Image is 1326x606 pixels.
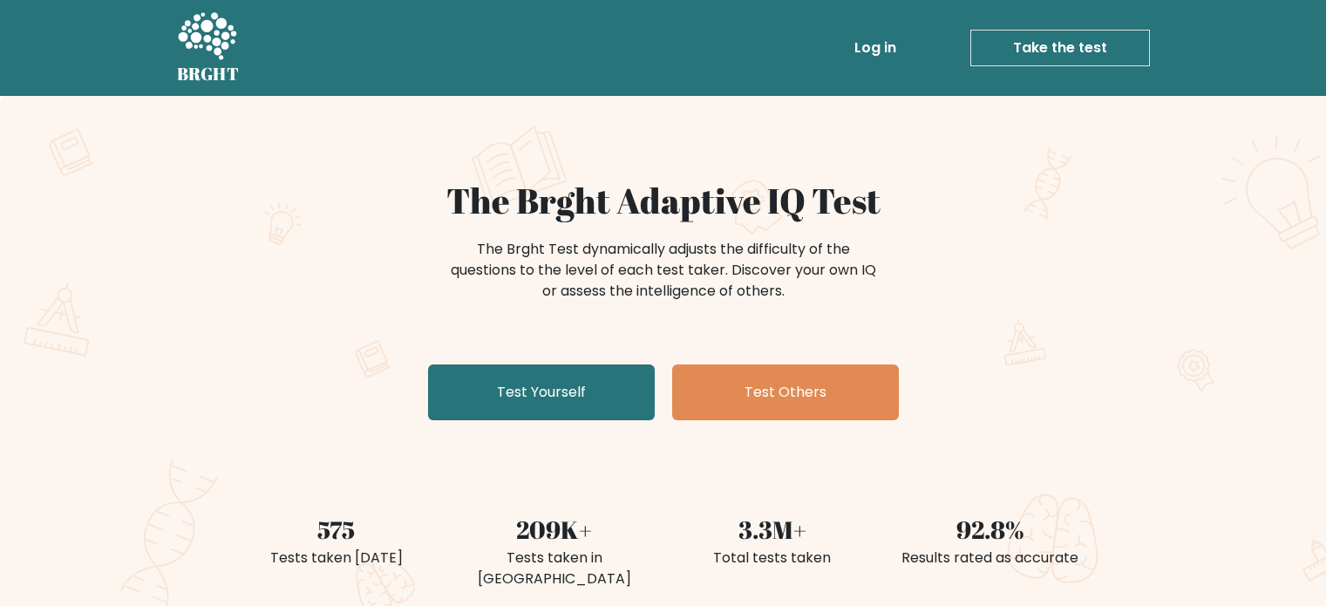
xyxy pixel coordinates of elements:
div: Tests taken [DATE] [238,548,435,569]
div: 3.3M+ [674,511,871,548]
a: Test Yourself [428,364,655,420]
div: The Brght Test dynamically adjusts the difficulty of the questions to the level of each test take... [445,239,881,302]
div: 209K+ [456,511,653,548]
div: Tests taken in [GEOGRAPHIC_DATA] [456,548,653,589]
div: 575 [238,511,435,548]
a: Test Others [672,364,899,420]
h5: BRGHT [177,64,240,85]
h1: The Brght Adaptive IQ Test [238,180,1089,221]
div: Results rated as accurate [892,548,1089,569]
a: Take the test [970,30,1150,66]
div: 92.8% [892,511,1089,548]
div: Total tests taken [674,548,871,569]
a: BRGHT [177,7,240,89]
a: Log in [847,31,903,65]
